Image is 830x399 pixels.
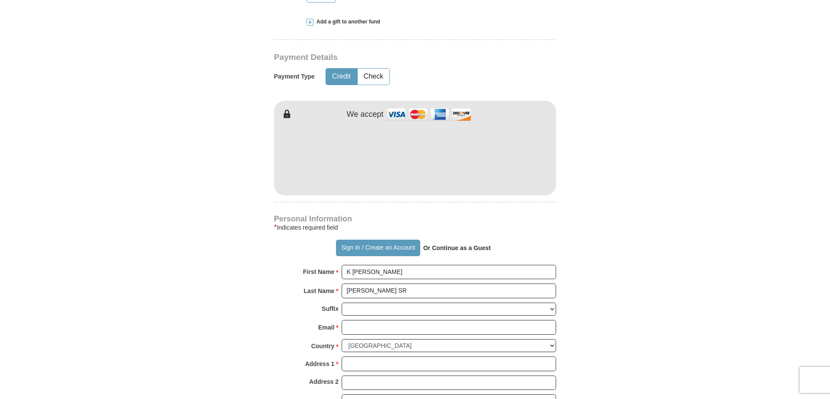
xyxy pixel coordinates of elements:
button: Credit [326,69,357,85]
h4: We accept [347,110,384,119]
strong: Suffix [322,303,339,315]
strong: Email [318,321,334,333]
strong: Address 1 [305,358,335,370]
strong: Country [311,340,335,352]
button: Check [358,69,389,85]
strong: Or Continue as a Guest [423,244,491,251]
h3: Payment Details [274,53,495,63]
strong: Address 2 [309,376,339,388]
h4: Personal Information [274,215,556,222]
img: credit cards accepted [385,105,472,124]
h5: Payment Type [274,73,315,80]
div: Indicates required field [274,222,556,233]
strong: First Name [303,266,334,278]
strong: Last Name [304,285,335,297]
span: Add a gift to another fund [313,18,380,26]
button: Sign In / Create an Account [336,240,420,256]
